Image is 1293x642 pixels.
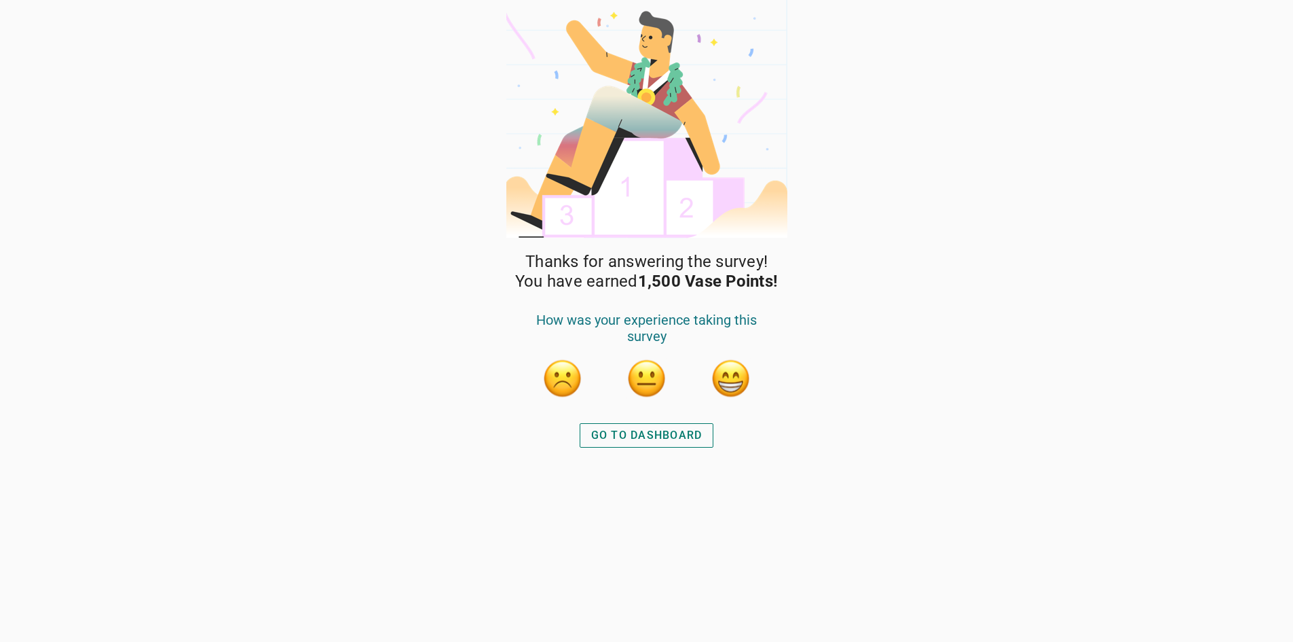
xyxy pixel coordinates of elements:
div: GO TO DASHBOARD [591,427,702,444]
div: How was your experience taking this survey [521,312,773,358]
strong: 1,500 Vase Points! [638,272,779,291]
button: GO TO DASHBOARD [580,423,714,448]
span: You have earned [515,272,778,291]
span: Thanks for answering the survey! [525,252,768,272]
